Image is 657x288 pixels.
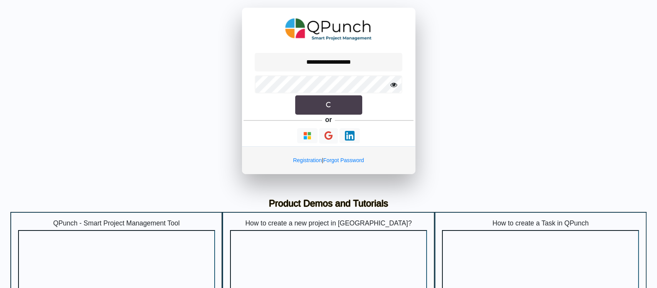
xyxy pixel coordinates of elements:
img: Loading... [345,131,355,141]
button: Continue With LinkedIn [339,128,360,143]
div: | [242,146,415,174]
h5: How to create a Task in QPunch [442,219,639,227]
button: Continue With Microsoft Azure [297,128,318,143]
button: Continue With Google [319,128,338,144]
a: Forgot Password [323,157,364,163]
h3: Product Demos and Tutorials [16,198,641,209]
img: Loading... [302,131,312,141]
h5: QPunch - Smart Project Management Tool [18,219,215,227]
h5: How to create a new project in [GEOGRAPHIC_DATA]? [230,219,427,227]
h5: or [324,115,333,125]
a: Registration [293,157,322,163]
img: QPunch [285,15,372,43]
